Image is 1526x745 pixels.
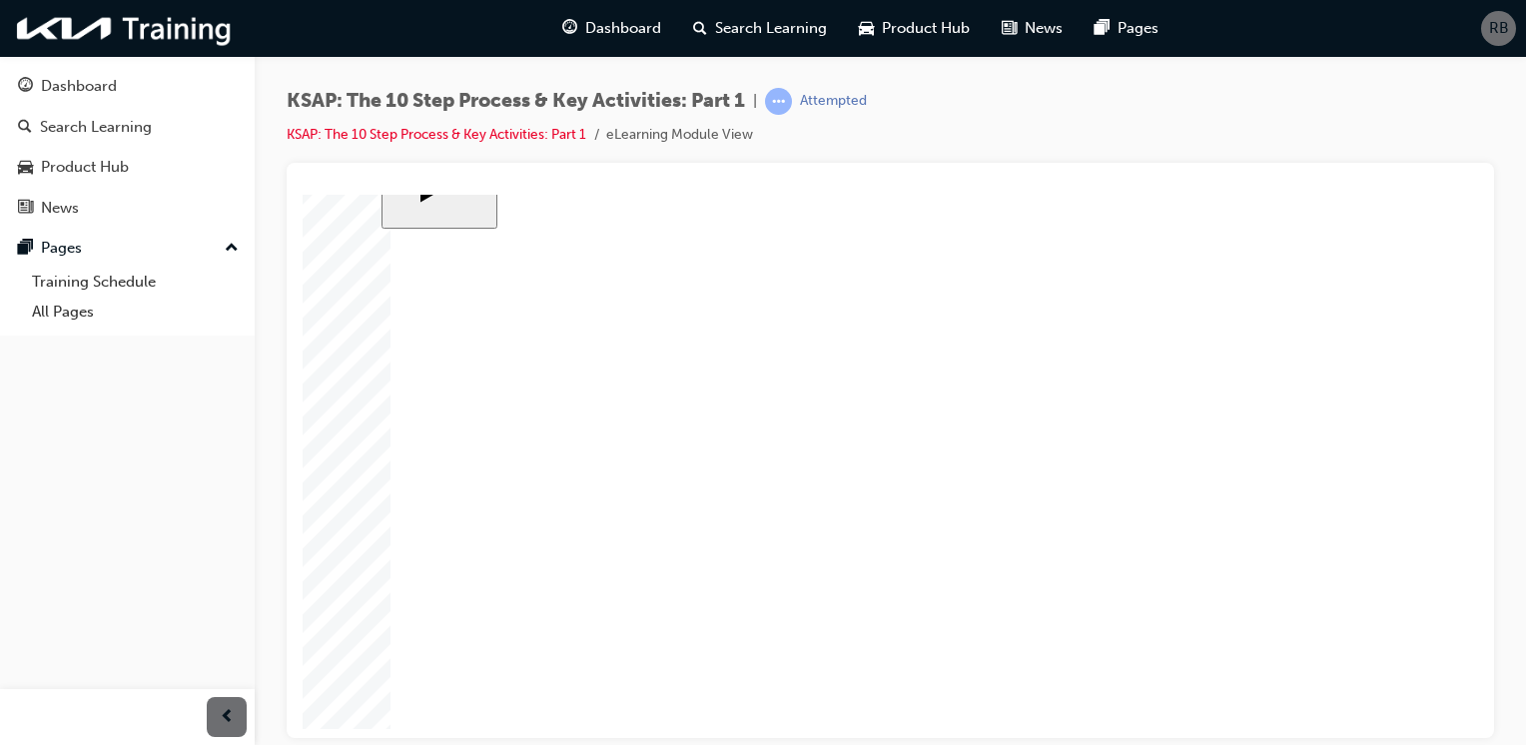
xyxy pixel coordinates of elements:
[562,16,577,41] span: guage-icon
[220,705,235,730] span: prev-icon
[287,126,586,143] a: KSAP: The 10 Step Process & Key Activities: Part 1
[859,16,874,41] span: car-icon
[8,68,247,105] a: Dashboard
[24,267,247,298] a: Training Schedule
[40,116,152,139] div: Search Learning
[677,8,843,49] a: search-iconSearch Learning
[8,149,247,186] a: Product Hub
[800,92,867,111] div: Attempted
[225,236,239,262] span: up-icon
[1489,17,1509,40] span: RB
[10,8,240,49] img: kia-training
[765,88,792,115] span: learningRecordVerb_ATTEMPT-icon
[843,8,986,49] a: car-iconProduct Hub
[8,64,247,230] button: DashboardSearch LearningProduct HubNews
[1118,17,1158,40] span: Pages
[8,109,247,146] a: Search Learning
[41,75,117,98] div: Dashboard
[41,237,82,260] div: Pages
[8,190,247,227] a: News
[18,119,32,137] span: search-icon
[18,78,33,96] span: guage-icon
[693,16,707,41] span: search-icon
[41,156,129,179] div: Product Hub
[1002,16,1017,41] span: news-icon
[18,159,33,177] span: car-icon
[41,197,79,220] div: News
[24,297,247,328] a: All Pages
[715,17,827,40] span: Search Learning
[1025,17,1063,40] span: News
[606,124,753,147] li: eLearning Module View
[1095,16,1110,41] span: pages-icon
[882,17,970,40] span: Product Hub
[1079,8,1174,49] a: pages-iconPages
[8,230,247,267] button: Pages
[546,8,677,49] a: guage-iconDashboard
[287,90,745,113] span: KSAP: The 10 Step Process & Key Activities: Part 1
[753,90,757,113] span: |
[585,17,661,40] span: Dashboard
[986,8,1079,49] a: news-iconNews
[18,240,33,258] span: pages-icon
[18,200,33,218] span: news-icon
[1481,11,1516,46] button: RB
